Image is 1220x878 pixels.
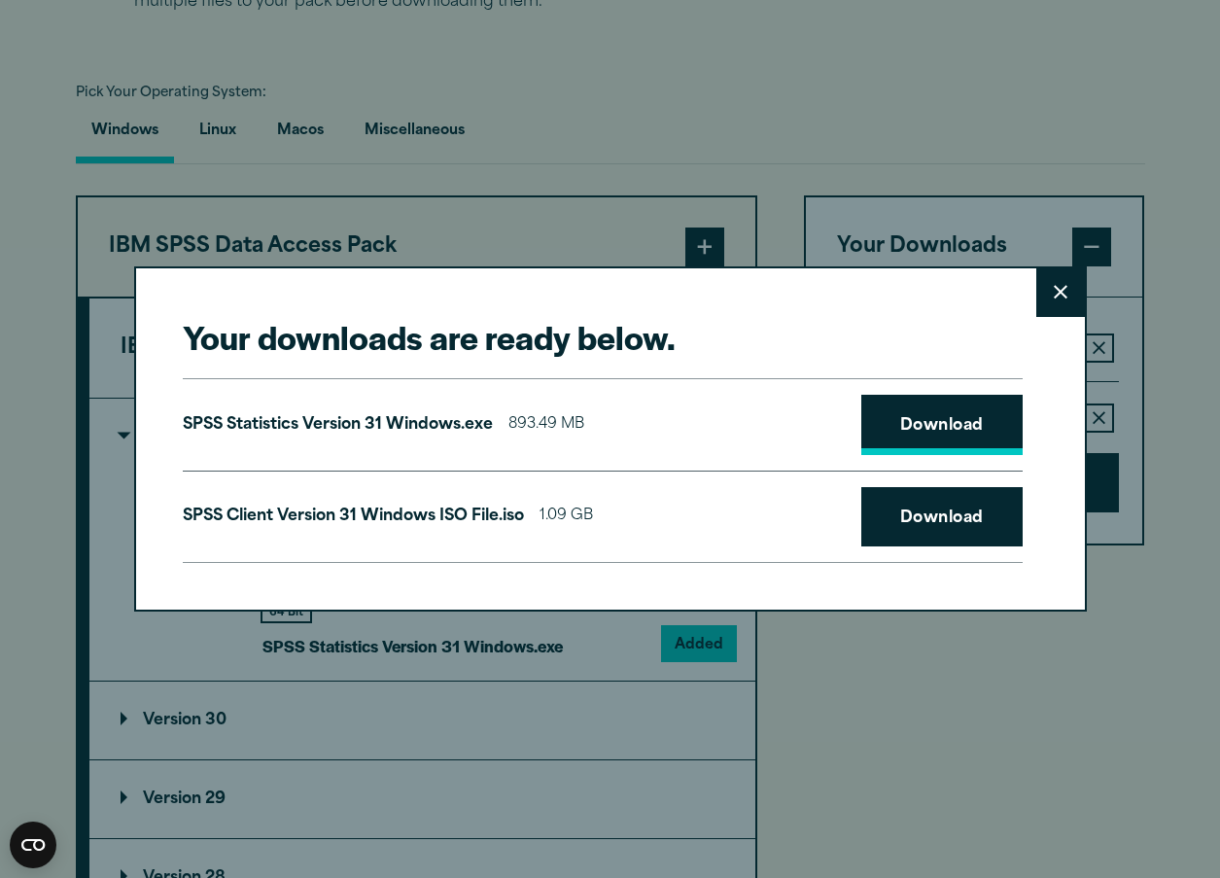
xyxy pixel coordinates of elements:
span: 1.09 GB [540,503,593,531]
button: Open CMP widget [10,822,56,868]
span: 893.49 MB [508,411,584,439]
a: Download [861,395,1023,455]
a: Download [861,487,1023,547]
p: SPSS Client Version 31 Windows ISO File.iso [183,503,524,531]
h2: Your downloads are ready below. [183,315,1023,359]
p: SPSS Statistics Version 31 Windows.exe [183,411,493,439]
